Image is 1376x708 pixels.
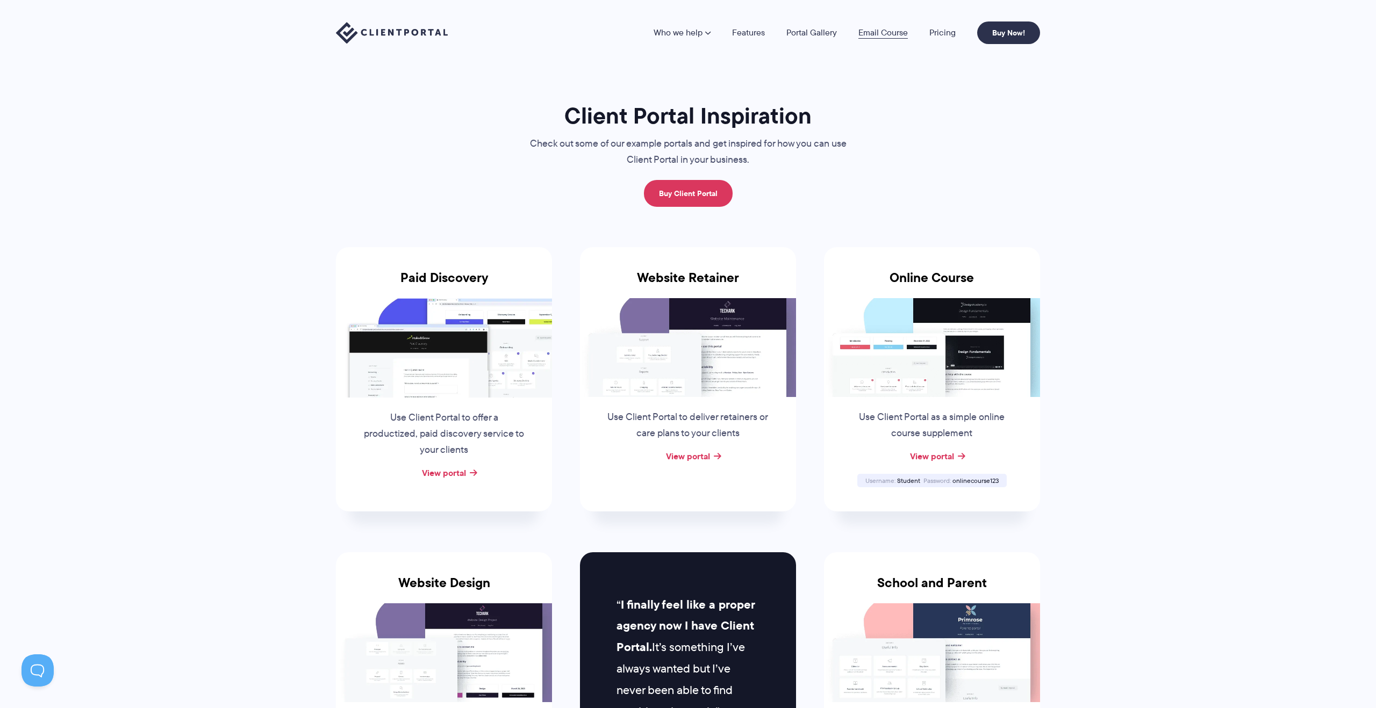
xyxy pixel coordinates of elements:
a: View portal [910,450,954,463]
a: Portal Gallery [786,28,837,37]
a: Buy Client Portal [644,180,733,207]
span: Student [897,476,920,485]
a: View portal [422,466,466,479]
h3: Website Retainer [580,270,796,298]
p: Check out some of our example portals and get inspired for how you can use Client Portal in your ... [508,136,868,168]
h3: Website Design [336,575,552,603]
span: Password [923,476,951,485]
p: Use Client Portal to offer a productized, paid discovery service to your clients [362,410,526,458]
a: Email Course [858,28,908,37]
span: onlinecourse123 [952,476,999,485]
h1: Client Portal Inspiration [508,102,868,130]
iframe: Toggle Customer Support [21,654,54,687]
a: View portal [666,450,710,463]
span: Username [865,476,895,485]
a: Buy Now! [977,21,1040,44]
h3: Paid Discovery [336,270,552,298]
a: Pricing [929,28,956,37]
p: Use Client Portal as a simple online course supplement [850,409,1014,442]
a: Features [732,28,765,37]
strong: I finally feel like a proper agency now I have Client Portal. [617,596,755,656]
h3: School and Parent [824,575,1040,603]
a: Who we help [654,28,711,37]
p: Use Client Portal to deliver retainers or care plans to your clients [606,409,770,442]
h3: Online Course [824,270,1040,298]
